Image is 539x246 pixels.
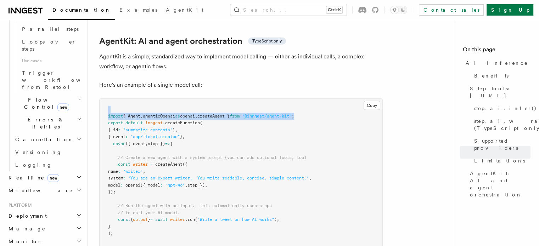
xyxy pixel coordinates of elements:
span: Flow Control [12,96,78,110]
span: // to call your AI model. [118,210,180,215]
span: default [125,120,143,125]
a: AgentKit: AI and agent orchestration [467,167,530,201]
span: agenticOpenai [143,114,175,119]
span: , [145,141,148,146]
span: const [118,162,130,167]
a: Examples [115,2,162,19]
span: : [118,169,120,174]
span: Use cases [19,55,83,67]
span: await [155,217,168,222]
span: : [120,183,123,188]
span: , [185,183,187,188]
span: : [118,127,120,132]
button: Flow Controlnew [12,93,83,113]
span: ({ model [140,183,160,188]
span: Trigger workflows from Retool [22,70,100,90]
span: AgentKit [166,7,203,13]
span: { id [108,127,118,132]
span: { [130,217,133,222]
span: new [47,174,59,182]
span: async [113,141,125,146]
span: => [165,141,170,146]
span: ({ event [125,141,145,146]
span: "@inngest/agent-kit" [242,114,292,119]
button: Deployment [6,210,83,222]
span: .createFunction [163,120,200,125]
a: Contact sales [419,4,484,16]
span: Cancellation [12,136,74,143]
button: Search...Ctrl+K [230,4,347,16]
span: Manage [6,225,46,232]
span: Supported providers [474,137,530,151]
span: from [230,114,240,119]
span: openai [180,114,195,119]
span: const [118,217,130,222]
span: { event [108,134,125,139]
span: writer [133,162,148,167]
span: = [150,162,153,167]
a: Sign Up [487,4,533,16]
a: Benefits [471,69,530,82]
span: name [108,169,118,174]
span: ( [200,120,202,125]
span: "gpt-4o" [165,183,185,188]
span: Monitor [6,238,42,245]
span: ); [274,217,279,222]
a: Limitations [471,154,530,167]
kbd: Ctrl+K [326,6,342,13]
span: Examples [119,7,157,13]
span: } [180,134,183,139]
span: Benefits [474,72,509,79]
span: ; [292,114,294,119]
span: inngest [145,120,163,125]
span: ); [108,231,113,236]
span: Documentation [52,7,111,13]
span: }); [108,189,116,194]
span: ({ [183,162,187,167]
span: step }) [148,141,165,146]
span: { [170,141,173,146]
a: step.ai.wrap() (TypeScript only) [471,115,530,135]
span: writer [170,217,185,222]
button: Errors & Retries [12,113,83,133]
span: output [133,217,148,222]
a: Logging [12,159,83,171]
a: Documentation [48,2,115,20]
span: , [175,127,178,132]
span: Parallel steps [22,26,79,32]
a: Parallel steps [19,23,83,35]
span: Step tools: [URL] [470,85,530,99]
span: Deployment [6,212,47,219]
span: { Agent [123,114,140,119]
span: Middleware [6,187,73,194]
span: = [150,217,153,222]
span: createAgent } [197,114,230,119]
span: Errors & Retries [12,116,77,130]
a: AI Inference [463,57,530,69]
span: .run [185,217,195,222]
span: as [175,114,180,119]
a: Step tools: [URL] [467,82,530,102]
button: Toggle dark mode [390,6,407,14]
span: Limitations [474,157,525,164]
span: AgentKit: AI and agent orchestration [470,170,530,198]
span: Logging [15,162,52,168]
span: model [108,183,120,188]
span: : [125,134,128,139]
span: : [160,183,163,188]
span: ( [195,217,197,222]
p: AgentKit is a simple, standardized way to implement model calling — either as individual calls, a... [99,52,383,71]
span: , [309,176,311,181]
a: step.ai.infer() [471,102,530,115]
span: Loops over steps [22,39,76,52]
span: TypeScript only [252,38,282,44]
button: Cancellation [12,133,83,146]
span: new [57,103,69,111]
button: Realtimenew [6,171,83,184]
span: AI Inference [466,59,528,67]
a: AgentKit: AI and agent orchestrationTypeScript only [99,36,286,46]
span: step }) [187,183,205,188]
span: createAgent [155,162,183,167]
span: "summarize-contents" [123,127,173,132]
span: openai [125,183,140,188]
